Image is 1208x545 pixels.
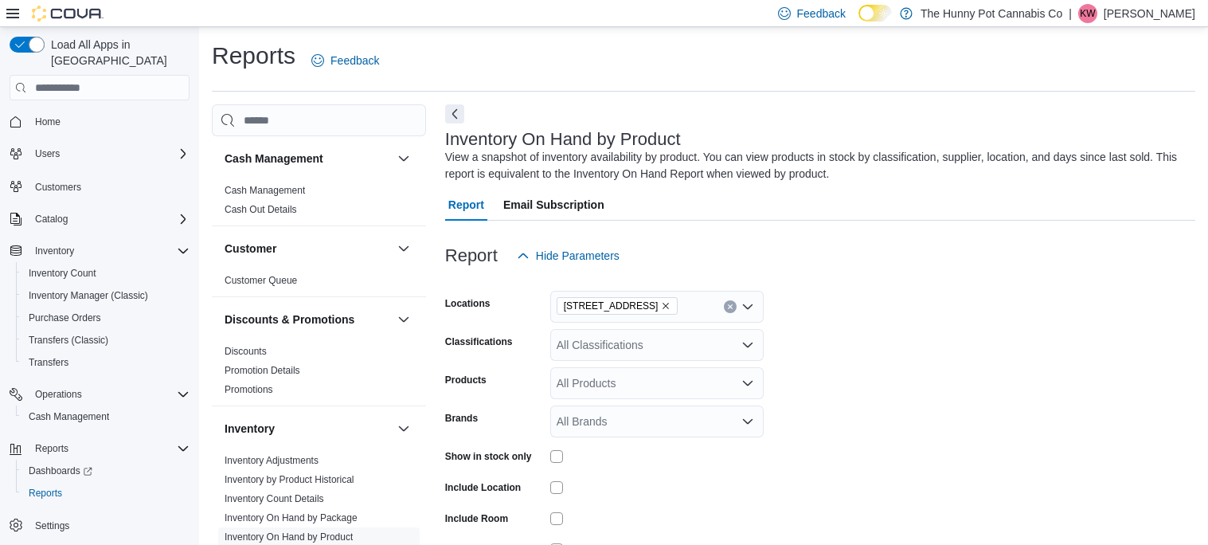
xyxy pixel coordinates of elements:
a: Inventory Manager (Classic) [22,286,154,305]
a: Purchase Orders [22,308,108,327]
button: Discounts & Promotions [225,312,391,327]
a: Transfers (Classic) [22,331,115,350]
a: Customers [29,178,88,197]
p: | [1069,4,1072,23]
span: Inventory Count Details [225,492,324,505]
span: Purchase Orders [29,312,101,324]
button: Inventory [29,241,80,261]
input: Dark Mode [858,5,892,22]
span: Inventory On Hand by Package [225,512,358,524]
label: Include Room [445,512,508,525]
span: Cash Management [29,410,109,423]
a: Dashboards [22,461,99,480]
button: Reports [3,437,196,460]
a: Promotions [225,384,273,395]
a: Cash Management [22,407,115,426]
span: Catalog [35,213,68,225]
button: Open list of options [741,377,754,390]
span: [STREET_ADDRESS] [564,298,659,314]
button: Users [29,144,66,163]
label: Products [445,374,487,386]
a: Inventory Count [22,264,103,283]
label: Include Location [445,481,521,494]
span: Promotions [225,383,273,396]
div: Cash Management [212,181,426,225]
div: View a snapshot of inventory availability by product. You can view products in stock by classific... [445,149,1187,182]
button: Clear input [724,300,737,313]
p: [PERSON_NAME] [1104,4,1195,23]
span: Reports [29,487,62,500]
a: Inventory by Product Historical [225,474,354,485]
span: Transfers (Classic) [22,331,190,350]
a: Discounts [225,346,267,357]
a: Promotion Details [225,365,300,376]
span: Inventory Manager (Classic) [22,286,190,305]
p: The Hunny Pot Cannabis Co [921,4,1062,23]
button: Open list of options [741,415,754,428]
h1: Reports [212,40,295,72]
label: Classifications [445,335,513,348]
div: Customer [212,271,426,296]
button: Transfers (Classic) [16,329,196,351]
span: KW [1080,4,1095,23]
span: Cash Management [225,184,305,197]
label: Show in stock only [445,450,532,463]
button: Purchase Orders [16,307,196,329]
span: Operations [29,385,190,404]
span: Feedback [797,6,846,22]
span: Users [29,144,190,163]
button: Inventory [3,240,196,262]
label: Locations [445,297,491,310]
button: Home [3,110,196,133]
button: Customers [3,174,196,198]
span: Dashboards [29,465,92,477]
button: Hide Parameters [510,240,626,272]
span: Inventory Count [29,267,96,280]
span: Reports [35,442,68,455]
span: Settings [35,520,69,532]
span: Transfers [29,356,68,369]
a: Inventory Adjustments [225,455,319,466]
span: Inventory Adjustments [225,454,319,467]
span: Catalog [29,210,190,229]
span: Inventory On Hand by Product [225,531,353,543]
span: Settings [29,516,190,535]
h3: Inventory On Hand by Product [445,130,681,149]
span: Inventory [29,241,190,261]
label: Brands [445,412,478,425]
h3: Customer [225,241,276,257]
a: Home [29,112,67,131]
a: Inventory On Hand by Product [225,531,353,543]
a: Inventory On Hand by Package [225,512,358,523]
span: Load All Apps in [GEOGRAPHIC_DATA] [45,37,190,69]
h3: Discounts & Promotions [225,312,354,327]
span: Inventory [35,245,74,257]
button: Reports [29,439,75,458]
span: Hide Parameters [536,248,620,264]
div: Discounts & Promotions [212,342,426,406]
span: Report [448,189,484,221]
a: Dashboards [16,460,196,482]
button: Inventory Count [16,262,196,284]
button: Catalog [29,210,74,229]
button: Inventory Manager (Classic) [16,284,196,307]
button: Inventory [225,421,391,437]
span: Reports [22,484,190,503]
span: Dashboards [22,461,190,480]
a: Feedback [305,45,385,76]
button: Cash Management [225,151,391,167]
span: Customers [29,176,190,196]
button: Customer [225,241,391,257]
button: Settings [3,514,196,537]
span: Promotion Details [225,364,300,377]
span: Inventory Count [22,264,190,283]
span: Inventory by Product Historical [225,473,354,486]
span: Discounts [225,345,267,358]
span: Users [35,147,60,160]
h3: Inventory [225,421,275,437]
button: Inventory [394,419,413,438]
span: Inventory Manager (Classic) [29,289,148,302]
button: Catalog [3,208,196,230]
a: Inventory Count Details [225,493,324,504]
button: Transfers [16,351,196,374]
